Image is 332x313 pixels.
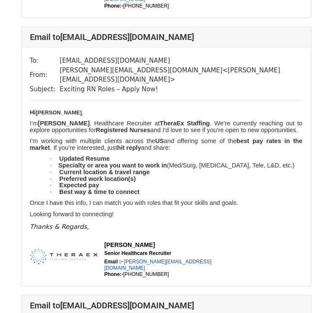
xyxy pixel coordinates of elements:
[59,155,84,162] b: Updated
[104,259,212,271] a: [PERSON_NAME][EMAIL_ADDRESS][DOMAIN_NAME]
[104,250,171,256] b: Senior Healthcare Recruiter
[36,109,83,116] span: ,
[50,188,59,195] span: ·
[30,300,303,310] h4: Email to [EMAIL_ADDRESS][DOMAIN_NAME]
[50,162,303,169] p: (Med/Surg, [MEDICAL_DATA], Tele, L&D, etc.)
[50,162,58,169] span: ·
[60,56,303,66] td: [EMAIL_ADDRESS][DOMAIN_NAME]
[104,271,120,277] font: Phone
[30,223,89,231] i: Thanks & Regards,
[50,169,59,175] span: ·
[30,241,98,270] img: AIorK4x2s1AMf8gHZRJHuD_gcd1_XG1oUPMiq6qjp-y0vdxC0VkdT7gaH5A-Sx_h7vmBV7aMlLsIrJ0UmB--
[30,120,303,133] p: I’m , Healthcare Recruiter at . We’re currently reaching out to explore opportunities for and I’d...
[30,32,303,42] h4: Email to [EMAIL_ADDRESS][DOMAIN_NAME]
[290,273,332,313] iframe: Chat Widget
[59,169,150,175] b: Current location & travel range
[30,56,60,66] td: To:
[86,155,110,162] b: Resume
[30,66,60,85] td: From:
[159,120,210,127] b: TheraEx Staffing
[30,211,303,218] p: Looking forward to connecting!
[59,188,140,195] b: Best way & time to connect
[60,85,303,94] td: Exciting RN Roles – Apply Now!
[104,3,120,9] font: Phone
[120,3,123,9] font: :-
[60,66,303,85] td: [PERSON_NAME][EMAIL_ADDRESS][DOMAIN_NAME] < [PERSON_NAME][EMAIL_ADDRESS][DOMAIN_NAME] >
[50,182,59,188] span: ·
[50,175,59,182] span: ·
[120,271,123,277] font: :-
[59,175,136,182] b: Preferred work location(s)
[30,85,60,94] td: Subject:
[123,271,169,277] font: [PHONE_NUMBER]
[38,120,90,127] b: [PERSON_NAME]
[50,155,59,162] span: ·
[59,182,99,188] b: Expected pay
[96,127,151,133] b: Registered Nurses
[155,138,164,144] b: US
[30,138,303,151] b: best pay rates in the market
[30,138,303,151] p: I’m working with multiple clients across the and offering some of the . If you’re interested, jus...
[104,241,155,248] b: [PERSON_NAME]
[104,259,123,265] font: Email :-
[58,162,167,169] b: Specialty or area you want to work in
[36,109,82,116] b: [PERSON_NAME]
[123,3,169,9] font: [PHONE_NUMBER]
[30,200,303,207] p: Once I have this info, I can match you with roles that fit your skills and goals.
[117,144,141,151] b: hit reply
[30,109,36,116] b: Hi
